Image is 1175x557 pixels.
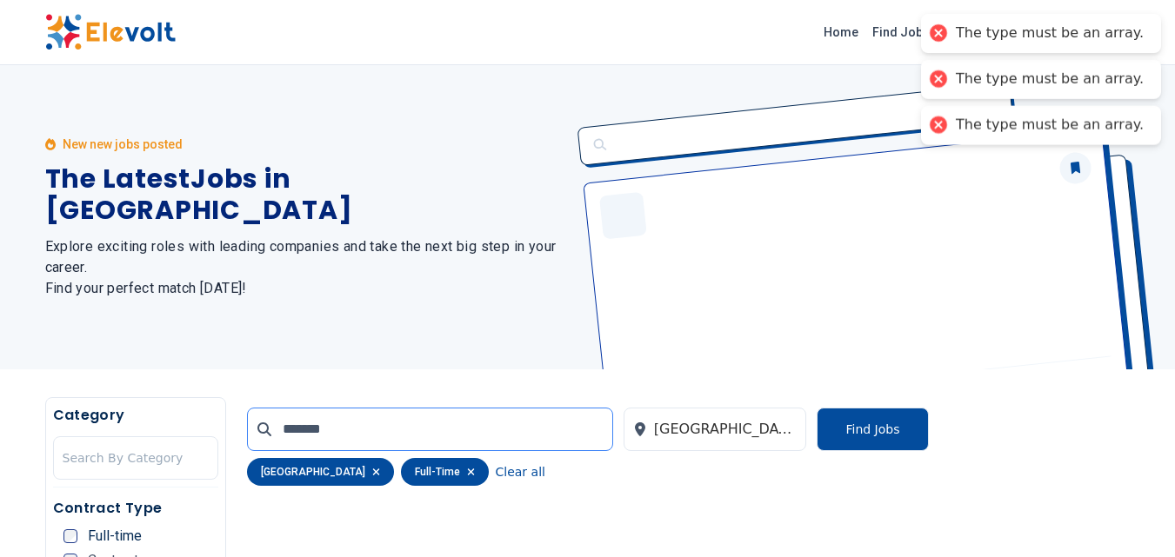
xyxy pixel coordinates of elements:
div: full-time [401,458,489,486]
div: The type must be an array. [956,24,1144,43]
p: New new jobs posted [63,136,183,153]
h5: Contract Type [53,498,218,519]
div: The type must be an array. [956,70,1144,89]
a: Home [817,18,865,46]
img: Elevolt [45,14,176,50]
h2: Explore exciting roles with leading companies and take the next big step in your career. Find you... [45,236,567,299]
iframe: Chat Widget [1088,474,1175,557]
button: Find Jobs [817,408,928,451]
input: Full-time [63,529,77,543]
button: Clear all [496,458,545,486]
div: [GEOGRAPHIC_DATA] [247,458,394,486]
h5: Category [53,405,218,426]
h1: The Latest Jobs in [GEOGRAPHIC_DATA] [45,163,567,226]
a: Find Jobs [865,18,937,46]
span: Full-time [88,529,142,543]
div: The type must be an array. [956,116,1144,135]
